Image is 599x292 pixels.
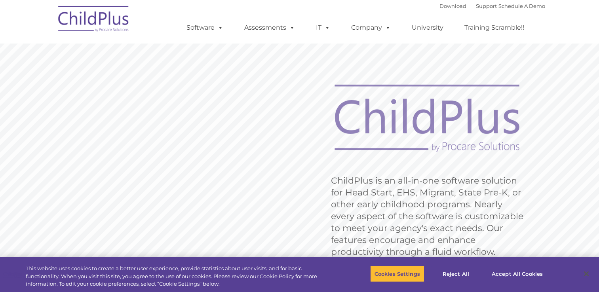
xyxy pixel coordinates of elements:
[54,0,133,40] img: ChildPlus by Procare Solutions
[431,265,481,282] button: Reject All
[439,3,466,9] a: Download
[331,175,527,258] rs-layer: ChildPlus is an all-in-one software solution for Head Start, EHS, Migrant, State Pre-K, or other ...
[370,265,424,282] button: Cookies Settings
[404,20,451,36] a: University
[308,20,338,36] a: IT
[578,265,595,283] button: Close
[498,3,545,9] a: Schedule A Demo
[476,3,497,9] a: Support
[343,20,399,36] a: Company
[236,20,303,36] a: Assessments
[439,3,545,9] font: |
[487,265,547,282] button: Accept All Cookies
[456,20,532,36] a: Training Scramble!!
[179,20,231,36] a: Software
[26,265,329,288] div: This website uses cookies to create a better user experience, provide statistics about user visit...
